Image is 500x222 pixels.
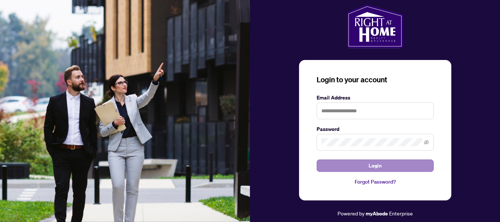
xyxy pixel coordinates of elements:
[424,140,429,145] span: eye-invisible
[347,4,403,48] img: ma-logo
[317,178,434,186] a: Forgot Password?
[317,125,434,133] label: Password
[317,94,434,102] label: Email Address
[317,159,434,172] button: Login
[317,75,434,85] h3: Login to your account
[389,210,413,217] span: Enterprise
[337,210,365,217] span: Powered by
[366,210,388,218] a: myAbode
[369,160,382,172] span: Login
